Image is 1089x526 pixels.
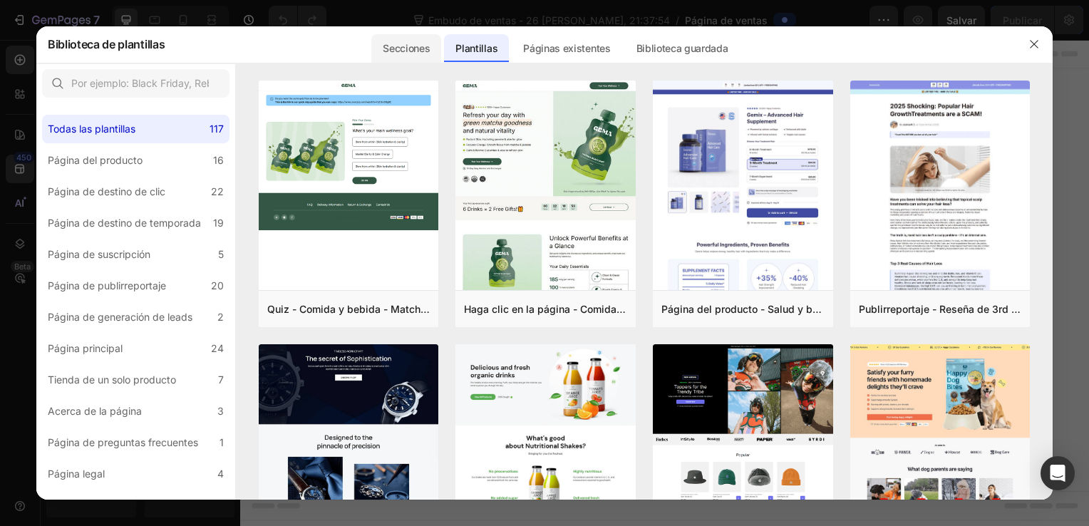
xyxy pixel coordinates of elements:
div: 1 [220,434,224,451]
div: Página de destino de clic [48,183,165,200]
div: Todas las plantillas [48,120,135,138]
div: Página principal [48,340,123,357]
div: Secciones [371,34,441,63]
div: 4 [217,465,224,483]
img: quiz-1.png [259,81,439,230]
div: 2 [217,497,224,514]
div: Biblioteca guardada [625,34,740,63]
div: Página de contacto [48,497,139,514]
div: 7 [218,371,224,388]
div: Plantillas [444,34,509,63]
div: Página de destino de temporada [48,215,201,232]
div: Página de preguntas frecuentes [48,434,198,451]
div: 20 [211,277,224,294]
div: Quiz - Comida y bebida - Matcha Glow Shot [267,301,430,318]
div: Acerca de la página [48,403,142,420]
div: Página de generación de leads [48,309,192,326]
div: 22 [211,183,224,200]
div: Página del producto [48,152,143,169]
div: 117 [210,120,224,138]
h2: Biblioteca de plantillas [48,26,165,63]
div: Tienda de un solo producto [48,371,176,388]
div: 3 [217,403,224,420]
div: Página de publirreportaje [48,277,166,294]
button: Use existing page designs [282,277,445,306]
input: Por ejemplo: Black Friday, Rebajas, etc. [42,69,229,98]
div: 24 [211,340,224,357]
div: Páginas existentes [512,34,621,63]
div: 19 [213,215,224,232]
div: Página del producto - Salud y belleza - Suplemento para el cabello [661,301,825,318]
div: Página legal [48,465,105,483]
div: Start building with Sections/Elements or [320,249,536,266]
div: 16 [213,152,224,169]
div: Página de suscripción [48,246,150,263]
div: 5 [218,246,224,263]
button: Explore templates [453,277,574,306]
div: 2 [217,309,224,326]
div: Publirreportaje - Reseña de 3rd Party - La imagen de antes - Suplemento para el cabello [859,301,1022,318]
div: Abra Intercom Messenger [1041,456,1075,490]
div: Start with Generating from URL or image [332,357,524,368]
div: Haga clic en la página - Comida y bebida - Matcha Glow Shot [464,301,627,318]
